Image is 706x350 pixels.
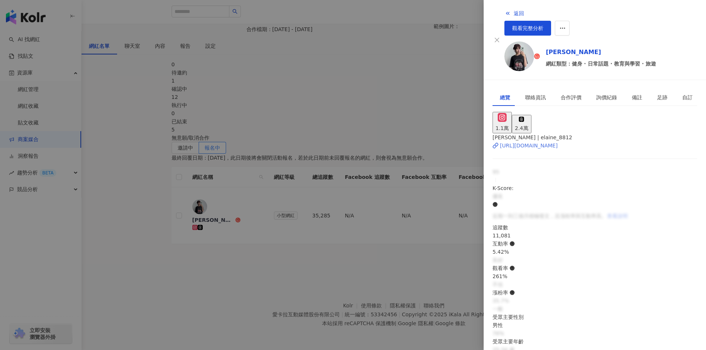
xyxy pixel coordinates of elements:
a: 觀看完整分析 [504,21,551,36]
span: close [494,37,500,43]
div: 備註 [632,93,642,101]
div: K-Score : [493,184,697,209]
div: [URL][DOMAIN_NAME] [500,141,558,150]
div: 11,081 [493,231,697,240]
div: 261% [493,272,697,280]
span: 觀看完整分析 [512,25,543,31]
div: 漲粉率 [493,289,697,297]
div: 總覽 [500,93,510,101]
div: 受眾主要性別 [493,313,697,321]
div: 觀看率 [493,264,697,272]
button: Close [493,36,501,44]
button: 1.1萬 [493,112,512,133]
div: 聯絡資訊 [525,93,546,101]
button: 返回 [504,6,524,21]
div: 5.42% [493,248,697,256]
a: [URL][DOMAIN_NAME] [493,141,697,150]
a: KOL Avatar [504,41,540,74]
div: 自訂 [682,93,693,101]
div: 追蹤數 [493,223,697,231]
span: 返回 [514,10,524,16]
a: [PERSON_NAME] [546,48,656,57]
div: 合作評價 [561,93,581,101]
span: [PERSON_NAME] | elaine_8812 [493,134,572,140]
div: 受眾主要年齡 [493,337,697,346]
img: KOL Avatar [504,41,534,71]
div: 足跡 [657,93,667,101]
div: 詢價紀錄 [596,93,617,101]
span: 網紅類型：健身 · 日常話題 · 教育與學習 · 旅遊 [546,60,656,68]
div: 1.1萬 [495,124,509,132]
button: 2.4萬 [512,115,531,133]
div: 男性 [493,321,697,329]
div: 互動率 [493,240,697,248]
div: 2.4萬 [515,124,528,132]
